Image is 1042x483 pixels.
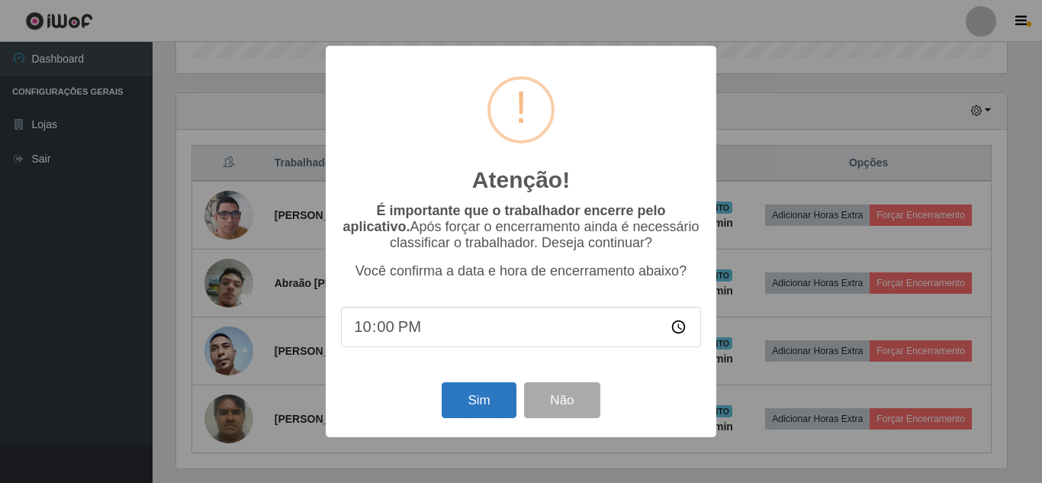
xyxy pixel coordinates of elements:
p: Você confirma a data e hora de encerramento abaixo? [341,263,701,279]
h2: Atenção! [472,166,570,194]
p: Após forçar o encerramento ainda é necessário classificar o trabalhador. Deseja continuar? [341,203,701,251]
button: Sim [442,382,516,418]
b: É importante que o trabalhador encerre pelo aplicativo. [343,203,665,234]
button: Não [524,382,600,418]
